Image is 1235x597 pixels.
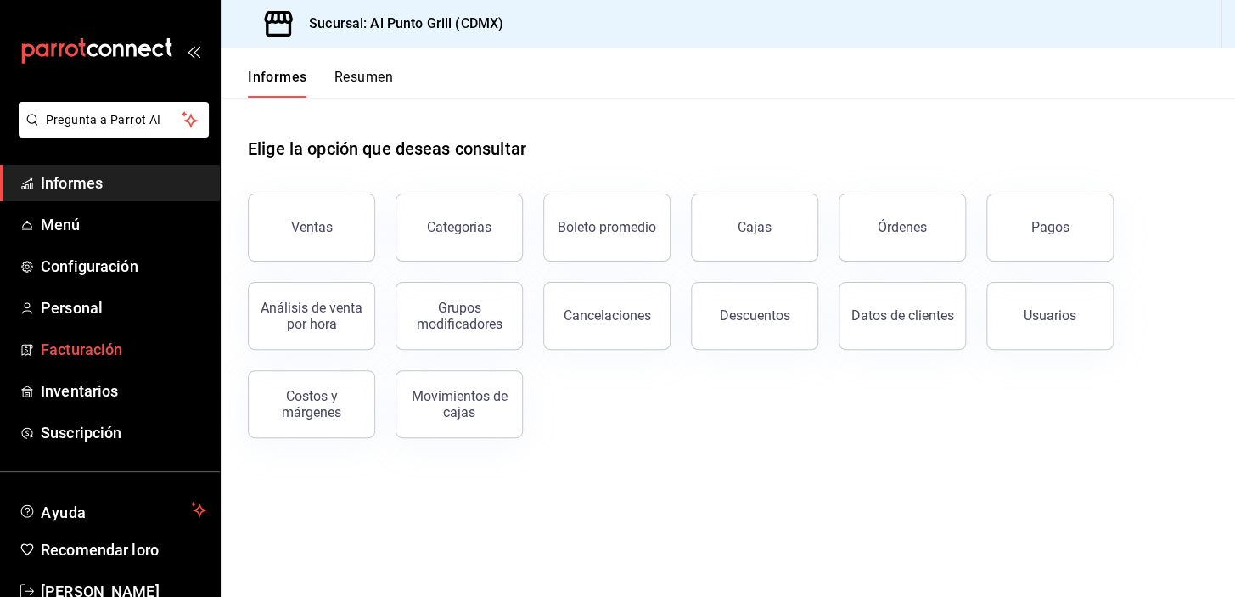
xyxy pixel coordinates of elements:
[41,504,87,521] font: Ayuda
[427,219,491,235] font: Categorías
[261,300,362,332] font: Análisis de venta por hora
[417,300,502,332] font: Grupos modificadores
[564,307,651,324] font: Cancelaciones
[41,382,118,400] font: Inventarios
[291,219,333,235] font: Ventas
[878,219,927,235] font: Órdenes
[986,282,1114,350] button: Usuarios
[396,282,523,350] button: Grupos modificadores
[396,370,523,438] button: Movimientos de cajas
[248,370,375,438] button: Costos y márgenes
[720,307,790,324] font: Descuentos
[41,299,103,317] font: Personal
[543,194,671,262] button: Boleto promedio
[839,194,966,262] button: Órdenes
[248,68,393,98] div: pestañas de navegación
[19,102,209,138] button: Pregunta a Parrot AI
[1031,219,1069,235] font: Pagos
[986,194,1114,262] button: Pagos
[1024,307,1076,324] font: Usuarios
[691,282,818,350] button: Descuentos
[282,388,341,420] font: Costos y márgenes
[691,194,818,262] button: Cajas
[334,69,393,85] font: Resumen
[248,194,375,262] button: Ventas
[396,194,523,262] button: Categorías
[412,388,508,420] font: Movimientos de cajas
[248,69,307,85] font: Informes
[738,219,772,235] font: Cajas
[41,541,159,559] font: Recomendar loro
[41,341,122,358] font: Facturación
[248,282,375,350] button: Análisis de venta por hora
[12,123,209,141] a: Pregunta a Parrot AI
[41,216,81,234] font: Menú
[41,174,103,192] font: Informes
[851,307,954,324] font: Datos de clientes
[41,257,138,275] font: Configuración
[558,219,656,235] font: Boleto promedio
[46,113,161,127] font: Pregunta a Parrot AI
[41,424,121,442] font: Suscripción
[248,138,526,159] font: Elige la opción que deseas consultar
[543,282,671,350] button: Cancelaciones
[187,44,200,58] button: abrir_cajón_menú
[839,282,966,350] button: Datos de clientes
[309,15,503,31] font: Sucursal: Al Punto Grill (CDMX)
